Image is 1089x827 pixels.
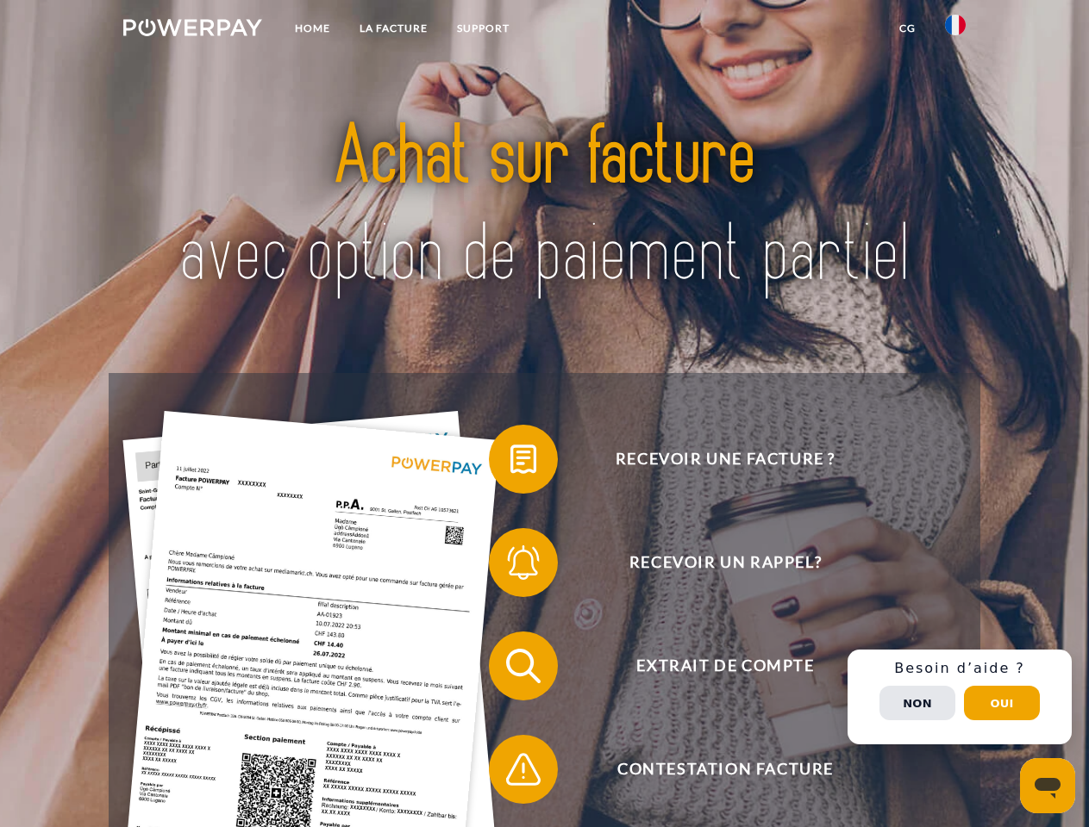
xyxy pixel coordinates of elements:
span: Contestation Facture [514,735,936,804]
iframe: Bouton de lancement de la fenêtre de messagerie [1020,758,1075,813]
button: Recevoir un rappel? [489,528,937,597]
img: fr [945,15,966,35]
span: Recevoir un rappel? [514,528,936,597]
img: qb_bill.svg [502,438,545,481]
button: Non [879,686,955,720]
div: Schnellhilfe [848,650,1072,744]
button: Recevoir une facture ? [489,425,937,494]
a: Home [280,13,345,44]
button: Oui [964,686,1040,720]
img: qb_bell.svg [502,541,545,584]
button: Extrait de compte [489,631,937,700]
img: title-powerpay_fr.svg [165,83,924,330]
button: Contestation Facture [489,735,937,804]
a: LA FACTURE [345,13,442,44]
a: CG [885,13,930,44]
h3: Besoin d’aide ? [858,660,1061,677]
a: Support [442,13,524,44]
img: qb_warning.svg [502,748,545,791]
img: logo-powerpay-white.svg [123,19,262,36]
img: qb_search.svg [502,644,545,687]
span: Recevoir une facture ? [514,425,936,494]
span: Extrait de compte [514,631,936,700]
